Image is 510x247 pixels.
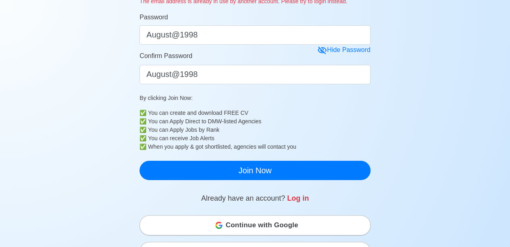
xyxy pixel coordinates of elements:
[139,117,146,126] b: ✅
[226,217,298,233] span: Continue with Google
[148,126,371,134] div: You can Apply Jobs by Rank
[139,193,371,204] p: Already have an account?
[139,109,146,117] b: ✅
[139,94,371,102] p: By clicking Join Now:
[139,14,168,21] span: Password
[317,45,371,55] div: Hide Password
[139,52,192,59] span: Confirm Password
[139,161,371,180] button: Join Now
[139,134,146,143] b: ✅
[148,143,371,151] div: When you apply & got shortlisted, agencies will contact you
[139,126,146,134] b: ✅
[139,143,146,151] b: ✅
[287,194,309,202] a: Log in
[148,117,371,126] div: You can Apply Direct to DMW-listed Agencies
[139,25,371,45] input: 8 characters or more
[139,215,371,235] button: Continue with Google
[148,134,371,143] div: You can receive Job Alerts
[148,109,371,117] div: You can create and download FREE CV
[139,65,371,84] input: 8 characters or more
